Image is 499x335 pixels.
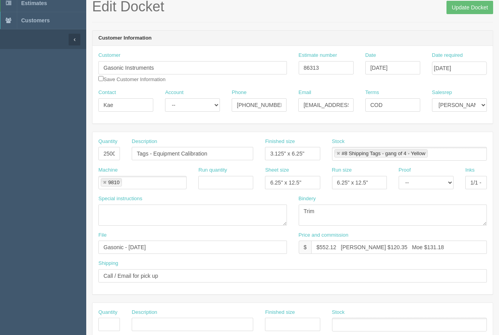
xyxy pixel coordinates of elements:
[342,151,426,156] div: #8 Shipping Tags - gang of 4 - Yellow
[432,89,452,96] label: Salesrep
[446,1,493,14] input: Update Docket
[98,195,142,203] label: Special instructions
[93,31,493,46] header: Customer Information
[332,138,345,145] label: Stock
[232,89,247,96] label: Phone
[98,52,120,59] label: Customer
[299,205,487,226] textarea: Trim
[98,138,117,145] label: Quantity
[132,309,157,316] label: Description
[21,17,50,24] span: Customers
[98,167,118,174] label: Machine
[365,52,376,59] label: Date
[265,167,289,174] label: Sheet size
[98,260,118,267] label: Shipping
[399,167,411,174] label: Proof
[198,167,227,174] label: Run quantity
[265,309,295,316] label: Finished size
[365,89,379,96] label: Terms
[98,61,287,74] input: Enter customer name
[98,232,107,239] label: File
[465,167,475,174] label: Inks
[299,241,312,254] div: $
[98,309,117,316] label: Quantity
[108,180,120,185] div: 9810
[432,52,463,59] label: Date required
[299,195,316,203] label: Bindery
[332,167,352,174] label: Run size
[265,138,295,145] label: Finished size
[98,89,116,96] label: Contact
[298,89,311,96] label: Email
[299,232,348,239] label: Price and commission
[299,52,337,59] label: Estimate number
[332,309,345,316] label: Stock
[165,89,183,96] label: Account
[98,52,287,83] div: Save Customer Information
[132,138,157,145] label: Description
